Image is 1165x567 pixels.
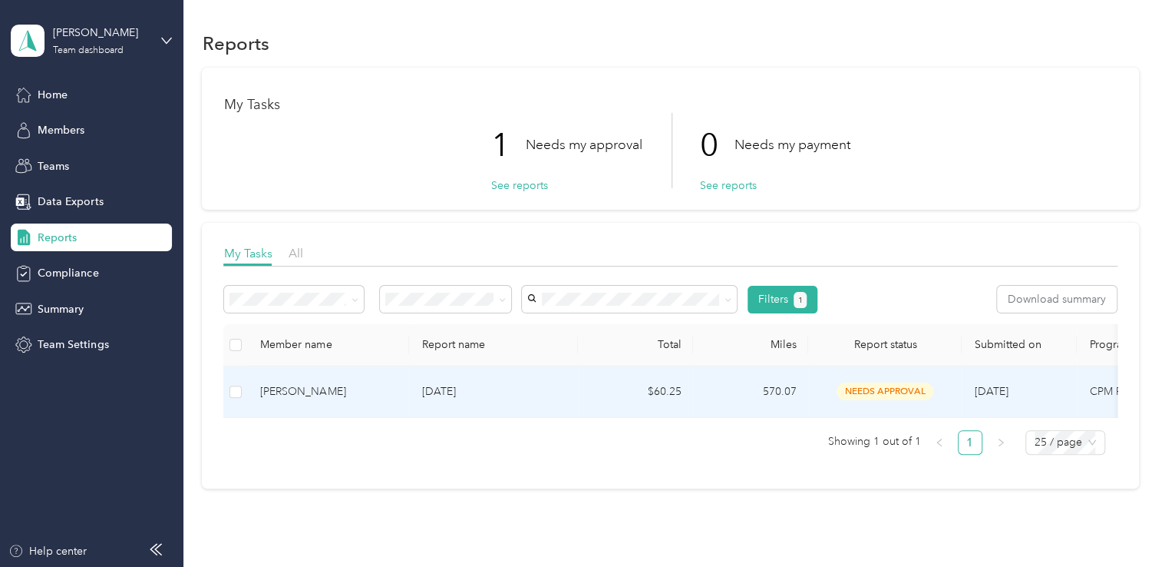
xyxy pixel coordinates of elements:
[223,246,272,260] span: My Tasks
[38,87,68,103] span: Home
[38,265,98,281] span: Compliance
[988,430,1013,455] li: Next Page
[935,438,944,447] span: left
[202,35,269,51] h1: Reports
[1035,431,1096,454] span: 25 / page
[958,430,982,455] li: 1
[820,338,949,351] span: Report status
[837,383,933,400] span: needs approval
[8,543,87,559] button: Help center
[988,430,1013,455] button: right
[794,292,807,308] button: 1
[705,338,796,351] div: Miles
[223,97,1117,113] h1: My Tasks
[421,383,566,400] p: [DATE]
[260,338,397,351] div: Member name
[53,25,149,41] div: [PERSON_NAME]
[53,46,124,55] div: Team dashboard
[288,246,302,260] span: All
[996,438,1005,447] span: right
[997,286,1117,313] button: Download summary
[693,366,808,418] td: 570.07
[525,135,642,154] p: Needs my approval
[490,177,547,194] button: See reports
[248,324,409,366] th: Member name
[828,430,921,453] span: Showing 1 out of 1
[38,122,84,138] span: Members
[1025,430,1105,455] div: Page Size
[260,383,397,400] div: [PERSON_NAME]
[490,113,525,177] p: 1
[1079,481,1165,567] iframe: Everlance-gr Chat Button Frame
[734,135,850,154] p: Needs my payment
[38,194,103,210] span: Data Exports
[974,385,1008,398] span: [DATE]
[962,324,1077,366] th: Submitted on
[38,158,69,174] span: Teams
[927,430,952,455] li: Previous Page
[590,338,681,351] div: Total
[38,337,108,353] span: Team Settings
[38,301,84,317] span: Summary
[699,177,756,194] button: See reports
[38,230,77,246] span: Reports
[409,324,578,366] th: Report name
[699,113,734,177] p: 0
[578,366,693,418] td: $60.25
[797,293,802,307] span: 1
[959,431,982,454] a: 1
[927,430,952,455] button: left
[748,286,817,313] button: Filters1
